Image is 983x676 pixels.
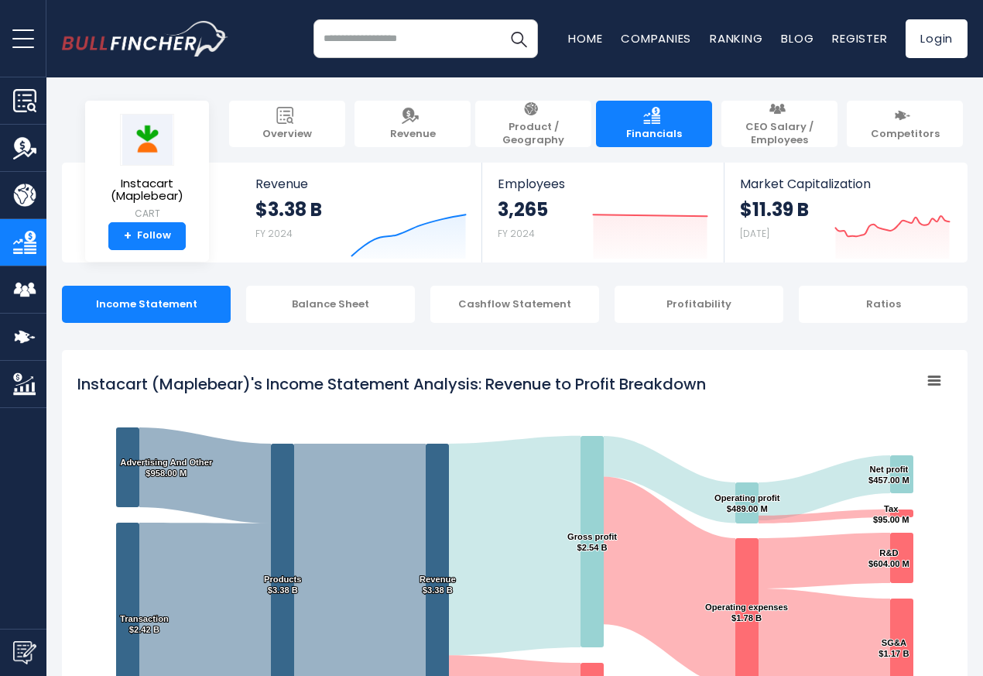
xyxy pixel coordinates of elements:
a: Register [832,30,887,46]
tspan: Instacart (Maplebear)'s Income Statement Analysis: Revenue to Profit Breakdown [77,373,706,395]
a: Financials [596,101,712,147]
span: Revenue [255,177,467,191]
a: CEO Salary / Employees [721,101,837,147]
a: Employees 3,265 FY 2024 [482,163,723,263]
span: Overview [262,128,312,141]
div: Income Statement [62,286,231,323]
a: +Follow [108,222,186,250]
a: Overview [229,101,345,147]
img: bullfincher logo [62,21,228,57]
small: [DATE] [740,227,769,240]
div: Cashflow Statement [430,286,599,323]
a: Instacart (Maplebear) CART [97,113,197,222]
span: Employees [498,177,707,191]
span: Revenue [390,128,436,141]
a: Revenue $3.38 B FY 2024 [240,163,482,263]
button: Search [499,19,538,58]
small: CART [98,207,197,221]
a: Market Capitalization $11.39 B [DATE] [724,163,966,263]
strong: 3,265 [498,197,548,221]
a: Blog [781,30,813,46]
strong: + [124,229,132,243]
a: Go to homepage [62,21,228,57]
span: Instacart (Maplebear) [98,177,197,203]
text: Advertising And Other $958.00 M [120,458,213,478]
text: Revenue $3.38 B [420,575,456,595]
text: Operating profit $489.00 M [714,493,780,513]
span: Product / Geography [483,121,584,147]
a: Ranking [710,30,762,46]
small: FY 2024 [255,227,293,240]
span: Financials [626,128,682,141]
text: R&D $604.00 M [868,548,909,568]
small: FY 2024 [498,227,535,240]
a: Companies [621,30,691,46]
a: Login [906,19,968,58]
a: Competitors [847,101,963,147]
span: Competitors [871,128,940,141]
span: Market Capitalization [740,177,950,191]
strong: $3.38 B [255,197,322,221]
a: Product / Geography [475,101,591,147]
span: CEO Salary / Employees [729,121,830,147]
text: Products $3.38 B [264,575,302,595]
strong: $11.39 B [740,197,809,221]
text: Transaction $2.42 B [120,614,169,634]
text: SG&A $1.17 B [879,638,909,658]
div: Ratios [799,286,968,323]
a: Home [568,30,602,46]
text: Operating expenses $1.78 B [705,602,788,623]
text: Net profit $457.00 M [868,465,909,485]
text: Gross profit $2.54 B [567,532,617,552]
div: Profitability [615,286,783,323]
div: Balance Sheet [246,286,415,323]
a: Revenue [354,101,471,147]
text: Tax $95.00 M [873,504,909,524]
